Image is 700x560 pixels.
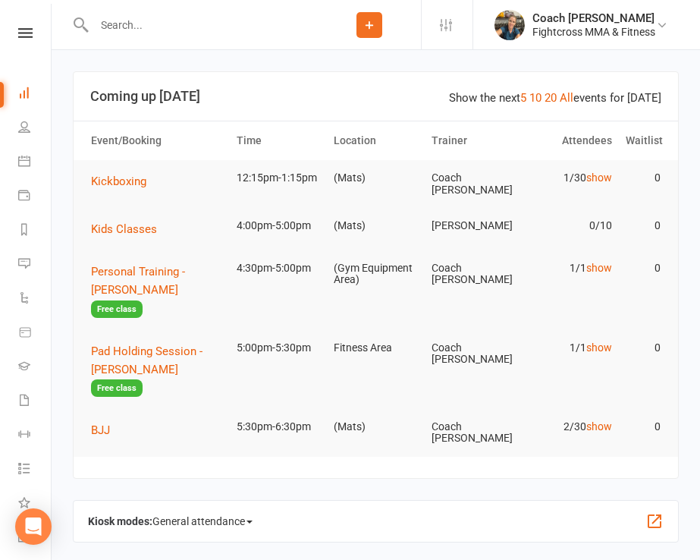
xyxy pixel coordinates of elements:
div: Fightcross MMA & Fitness [532,25,655,39]
a: Product Sales [18,316,52,351]
a: People [18,112,52,146]
td: 1/1 [522,330,619,366]
a: Reports [18,214,52,248]
a: All [560,91,573,105]
span: Kids Classes [91,222,157,236]
strong: Kiosk modes: [88,515,152,527]
div: Coach [PERSON_NAME] [532,11,655,25]
span: Free class [91,300,143,318]
td: 5:30pm-6:30pm [230,409,327,445]
td: Coach [PERSON_NAME] [425,409,522,457]
span: Free class [91,379,143,397]
input: Search... [89,14,318,36]
a: Payments [18,180,52,214]
td: Coach [PERSON_NAME] [425,160,522,208]
a: show [586,420,612,433]
th: Location [327,121,424,160]
a: 20 [545,91,557,105]
td: 0/10 [522,208,619,244]
button: Kickboxing [91,172,157,190]
td: 0 [619,409,667,445]
td: 4:30pm-5:00pm [230,250,327,286]
th: Event/Booking [84,121,230,160]
td: 12:15pm-1:15pm [230,160,327,196]
a: 10 [529,91,541,105]
td: (Mats) [327,160,424,196]
a: show [586,262,612,274]
button: Personal Training - [PERSON_NAME]Free class [91,263,223,318]
td: (Gym Equipment Area) [327,250,424,298]
td: 5:00pm-5:30pm [230,330,327,366]
td: 0 [619,160,667,196]
a: show [586,171,612,184]
span: Kickboxing [91,175,146,188]
h3: Coming up [DATE] [90,89,661,104]
td: 2/30 [522,409,619,445]
a: 5 [520,91,526,105]
a: Calendar [18,146,52,180]
a: What's New [18,487,52,521]
button: Pad Holding Session - [PERSON_NAME]Free class [91,342,223,398]
div: Show the next events for [DATE] [449,89,661,107]
td: (Mats) [327,409,424,445]
span: Pad Holding Session - [PERSON_NAME] [91,344,202,376]
td: (Mats) [327,208,424,244]
th: Time [230,121,327,160]
a: Dashboard [18,77,52,112]
th: Attendees [522,121,619,160]
th: Trainer [425,121,522,160]
td: 0 [619,208,667,244]
span: BJJ [91,423,110,437]
td: 1/1 [522,250,619,286]
span: General attendance [152,509,253,533]
td: 4:00pm-5:00pm [230,208,327,244]
td: Fitness Area [327,330,424,366]
td: [PERSON_NAME] [425,208,522,244]
td: Coach [PERSON_NAME] [425,330,522,378]
td: 0 [619,250,667,286]
span: Personal Training - [PERSON_NAME] [91,265,185,297]
td: Coach [PERSON_NAME] [425,250,522,298]
img: thumb_image1623694743.png [494,10,525,40]
a: show [586,341,612,354]
div: Open Intercom Messenger [15,508,52,545]
td: 1/30 [522,160,619,196]
button: Kids Classes [91,220,168,238]
th: Waitlist [619,121,667,160]
button: BJJ [91,421,121,439]
td: 0 [619,330,667,366]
